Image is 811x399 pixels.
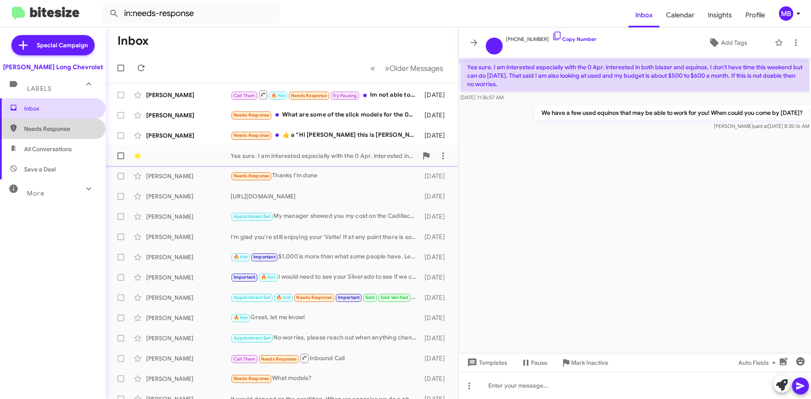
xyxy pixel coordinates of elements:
span: Mark Inactive [571,355,608,370]
a: Calendar [659,3,701,27]
a: Insights [701,3,739,27]
span: Needs Response [296,295,332,300]
span: Appointment Set [234,295,271,300]
span: Sold Verified [381,295,408,300]
div: [PERSON_NAME] [146,212,231,221]
div: [DATE] [420,212,452,221]
span: Needs Response [291,93,327,98]
span: 🔥 Hot [261,274,275,280]
span: Important [253,254,275,260]
a: Profile [739,3,772,27]
span: 🔥 Hot [234,315,248,320]
span: Appointment Set [234,214,271,219]
span: » [385,63,389,73]
span: Sold [365,295,375,300]
span: Call Them [234,356,256,362]
div: My manager showed you my cost on the Cadillac, which is $89k. If you are wanting a vehicle like t... [231,212,420,221]
div: MB [779,6,793,21]
p: We have a few used equinox that may be able to work for you! When could you come by [DATE]? [535,105,809,120]
span: Try Pausing [332,93,357,98]
p: Yea sure. I am interested especially with the 0 Apr. interested in both blazer and equinox. I don... [460,60,809,92]
div: What are some of the slick models for the 0%. Is there anything Toyota RAV4 or like that? [231,110,420,120]
a: Inbox [629,3,659,27]
span: Templates [465,355,507,370]
div: [PERSON_NAME] [146,375,231,383]
div: [DATE] [420,172,452,180]
span: All Conversations [24,145,72,153]
span: Pause [531,355,547,370]
span: 🔥 Hot [276,295,291,300]
div: [DATE] [420,253,452,261]
span: [PERSON_NAME] [DATE] 8:35:16 AM [714,123,809,129]
span: Needs Response [24,125,96,133]
span: Important [338,295,360,300]
h1: Inbox [117,34,149,48]
div: [PERSON_NAME] [146,273,231,282]
span: Important [234,274,256,280]
div: [PERSON_NAME] [146,192,231,201]
div: [PERSON_NAME] [146,354,231,363]
div: [DATE] [420,131,452,140]
div: [DATE] [420,91,452,99]
button: Templates [459,355,514,370]
div: [DATE] [420,273,452,282]
div: $1,000 is more than what some people have. Let's get you in! [231,252,420,262]
div: You got it [231,293,420,302]
button: Auto Fields [732,355,786,370]
div: ​👍​ a “ Hi [PERSON_NAME] this is [PERSON_NAME], General Manager at [PERSON_NAME] Long Chevrolet. ... [231,130,420,140]
span: Call Them [234,93,256,98]
a: Special Campaign [11,35,95,55]
div: Im not able to make it again. I will reschedule for some time next weekend [231,90,420,100]
div: Yea sure. I am interested especially with the 0 Apr. interested in both blazer and equinox. I don... [231,152,418,160]
div: Great, let me know! [231,313,420,323]
span: Add Tags [721,35,747,50]
div: What models? [231,374,420,383]
div: [PERSON_NAME] Long Chevrolet [3,63,103,71]
div: [PERSON_NAME] [146,91,231,99]
a: Copy Number [552,36,596,42]
span: Needs Response [234,133,269,138]
span: Needs Response [234,376,269,381]
div: [DATE] [420,293,452,302]
span: 🔥 Hot [234,254,248,260]
span: Inbox [24,104,96,113]
div: [PERSON_NAME] [146,253,231,261]
span: Auto Fields [738,355,779,370]
div: [URL][DOMAIN_NAME] [231,192,420,201]
div: No worries, please reach out when anything changes. [231,333,420,343]
div: [PERSON_NAME] [146,233,231,241]
span: More [27,190,44,197]
div: [DATE] [420,314,452,322]
div: Inbound Call [231,353,420,364]
div: Thanks I'm done [231,171,420,181]
span: Special Campaign [37,41,88,49]
span: « [370,63,375,73]
div: [PERSON_NAME] [146,111,231,119]
span: [PHONE_NUMBER] [506,31,596,43]
button: Next [380,60,448,77]
span: said at [753,123,768,129]
div: [DATE] [420,354,452,363]
span: 🔥 Hot [271,93,286,98]
button: Add Tags [684,35,770,50]
span: Needs Response [261,356,297,362]
div: I'm glad you're still enjoying your 'Vette! If at any point there is something else I can help yo... [231,233,420,241]
div: [DATE] [420,375,452,383]
span: Needs Response [234,173,269,179]
span: Older Messages [389,64,443,73]
div: [DATE] [420,111,452,119]
span: Labels [27,85,52,92]
div: [PERSON_NAME] [146,314,231,322]
button: Pause [514,355,554,370]
div: [PERSON_NAME] [146,293,231,302]
div: [PERSON_NAME] [146,172,231,180]
div: [DATE] [420,233,452,241]
span: Needs Response [234,112,269,118]
input: Search [102,3,280,24]
span: [DATE] 11:36:57 AM [460,94,503,100]
span: Save a Deal [24,165,56,174]
button: Mark Inactive [554,355,615,370]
